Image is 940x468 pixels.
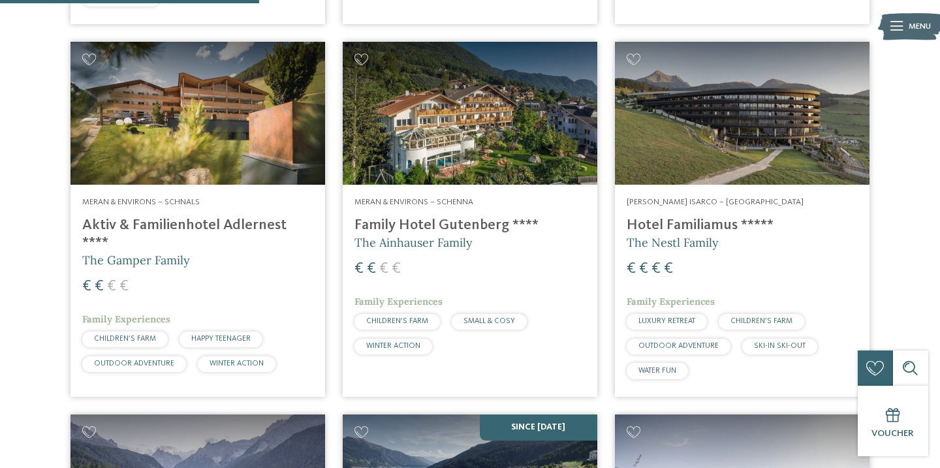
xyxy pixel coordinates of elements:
[730,317,792,325] span: CHILDREN’S FARM
[94,360,174,367] span: OUTDOOR ADVENTURE
[82,253,190,268] span: The Gamper Family
[70,42,325,397] a: Looking for family hotels? Find the best ones here! Meran & Environs – Schnals Aktiv & Familienho...
[638,317,695,325] span: LUXURY RETREAT
[94,335,156,343] span: CHILDREN’S FARM
[754,342,806,350] span: SKI-IN SKI-OUT
[82,279,91,294] span: €
[639,261,648,277] span: €
[82,313,170,325] span: Family Experiences
[627,261,636,277] span: €
[107,279,116,294] span: €
[119,279,129,294] span: €
[82,198,200,206] span: Meran & Environs – Schnals
[354,217,586,234] h4: Family Hotel Gutenberg ****
[366,317,428,325] span: CHILDREN’S FARM
[871,429,914,438] span: Voucher
[627,235,719,250] span: The Nestl Family
[367,261,376,277] span: €
[858,386,928,456] a: Voucher
[354,261,364,277] span: €
[638,367,676,375] span: WATER FUN
[82,217,313,252] h4: Aktiv & Familienhotel Adlernest ****
[615,42,869,185] img: Looking for family hotels? Find the best ones here!
[638,342,719,350] span: OUTDOOR ADVENTURE
[70,42,325,185] img: Aktiv & Familienhotel Adlernest ****
[191,335,251,343] span: HAPPY TEENAGER
[627,296,715,307] span: Family Experiences
[95,279,104,294] span: €
[354,198,473,206] span: Meran & Environs – Schenna
[627,198,804,206] span: [PERSON_NAME] Isarco – [GEOGRAPHIC_DATA]
[343,42,597,185] img: Family Hotel Gutenberg ****
[615,42,869,397] a: Looking for family hotels? Find the best ones here! [PERSON_NAME] Isarco – [GEOGRAPHIC_DATA] Hote...
[392,261,401,277] span: €
[343,42,597,397] a: Looking for family hotels? Find the best ones here! Meran & Environs – Schenna Family Hotel Guten...
[354,235,473,250] span: The Ainhauser Family
[664,261,673,277] span: €
[366,342,420,350] span: WINTER ACTION
[379,261,388,277] span: €
[354,296,443,307] span: Family Experiences
[463,317,515,325] span: SMALL & COSY
[651,261,661,277] span: €
[210,360,264,367] span: WINTER ACTION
